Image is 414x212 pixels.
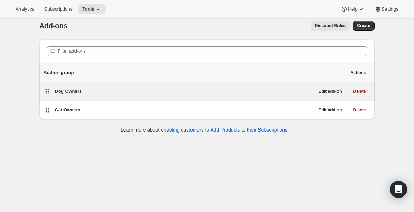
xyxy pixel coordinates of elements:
[315,23,346,29] span: Discount Rules
[390,181,407,198] div: Open Intercom Messenger
[121,126,287,133] p: Learn more about
[336,4,369,14] button: Help
[318,107,342,113] span: Edit add-on
[382,6,398,12] span: Settings
[55,107,80,113] span: Cat Owners
[314,105,346,115] button: Edit add-on
[311,21,350,31] button: Discount Rules
[349,86,370,96] button: Delete
[161,127,287,133] a: enabling customers to Add Products to their Subscriptions
[44,6,72,12] span: Subscriptions
[39,22,68,30] span: Add-ons
[78,4,106,14] button: Tools
[16,6,34,12] span: Analytics
[82,6,95,12] span: Tools
[353,89,366,94] span: Delete
[11,4,38,14] button: Analytics
[44,69,346,76] p: Add-on group
[40,4,77,14] button: Subscriptions
[357,23,370,29] span: Create
[370,4,403,14] button: Settings
[350,70,366,75] span: Actions
[55,89,82,94] span: Dog Owners
[353,21,374,31] button: Create
[314,86,346,96] button: Edit add-on
[58,46,367,56] input: Filter add-ons
[346,68,370,78] button: Actions
[353,107,366,113] span: Delete
[348,6,357,12] span: Help
[349,105,370,115] button: Delete
[318,89,342,94] span: Edit add-on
